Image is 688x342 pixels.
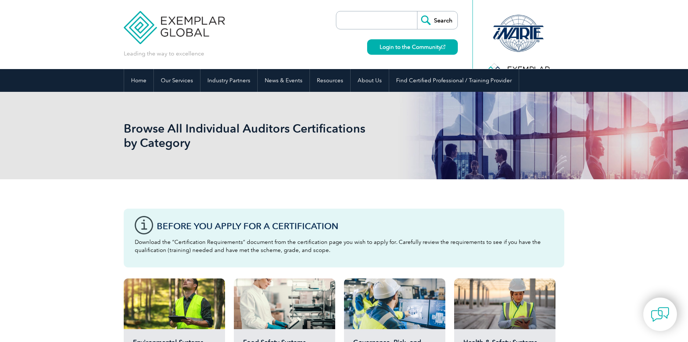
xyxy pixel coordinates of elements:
[135,238,553,254] p: Download the “Certification Requirements” document from the certification page you wish to apply ...
[124,69,153,92] a: Home
[651,305,669,324] img: contact-chat.png
[200,69,257,92] a: Industry Partners
[441,45,445,49] img: open_square.png
[258,69,309,92] a: News & Events
[367,39,458,55] a: Login to the Community
[124,50,204,58] p: Leading the way to excellence
[124,121,406,150] h1: Browse All Individual Auditors Certifications by Category
[417,11,457,29] input: Search
[389,69,519,92] a: Find Certified Professional / Training Provider
[310,69,350,92] a: Resources
[351,69,389,92] a: About Us
[154,69,200,92] a: Our Services
[157,222,553,231] h3: Before You Apply For a Certification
